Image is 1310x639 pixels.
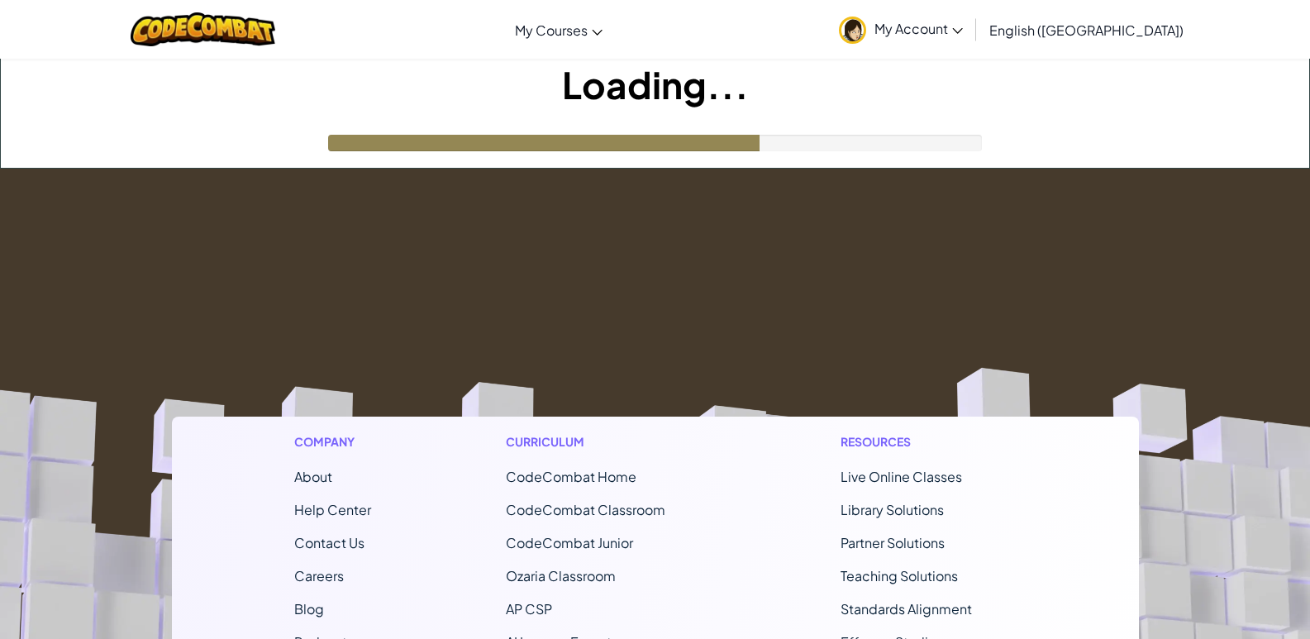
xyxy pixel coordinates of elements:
[506,468,636,485] span: CodeCombat Home
[839,17,866,44] img: avatar
[294,600,324,618] a: Blog
[841,501,944,518] a: Library Solutions
[841,600,972,618] a: Standards Alignment
[507,7,611,52] a: My Courses
[294,433,371,451] h1: Company
[294,501,371,518] a: Help Center
[981,7,1192,52] a: English ([GEOGRAPHIC_DATA])
[294,468,332,485] a: About
[506,600,552,618] a: AP CSP
[506,534,633,551] a: CodeCombat Junior
[989,21,1184,39] span: English ([GEOGRAPHIC_DATA])
[874,20,963,37] span: My Account
[515,21,588,39] span: My Courses
[506,567,616,584] a: Ozaria Classroom
[841,567,958,584] a: Teaching Solutions
[831,3,971,55] a: My Account
[506,433,706,451] h1: Curriculum
[294,534,364,551] span: Contact Us
[506,501,665,518] a: CodeCombat Classroom
[294,567,344,584] a: Careers
[131,12,275,46] img: CodeCombat logo
[1,59,1309,110] h1: Loading...
[841,433,1017,451] h1: Resources
[841,534,945,551] a: Partner Solutions
[841,468,962,485] a: Live Online Classes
